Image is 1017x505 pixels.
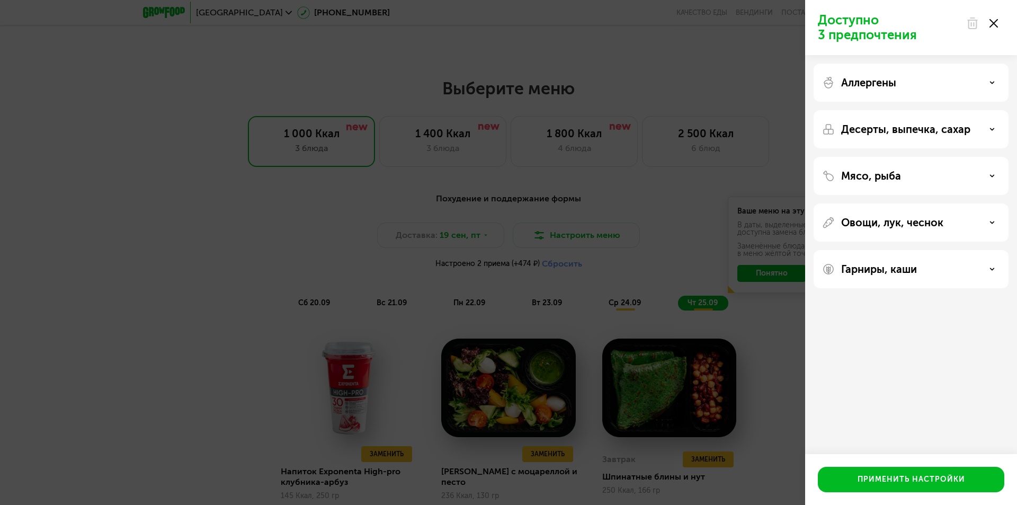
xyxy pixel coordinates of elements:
[818,13,960,42] p: Доступно 3 предпочтения
[858,474,965,485] div: Применить настройки
[841,76,896,89] p: Аллергены
[841,123,970,136] p: Десерты, выпечка, сахар
[818,467,1004,492] button: Применить настройки
[841,170,901,182] p: Мясо, рыба
[841,263,917,276] p: Гарниры, каши
[841,216,943,229] p: Овощи, лук, чеснок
